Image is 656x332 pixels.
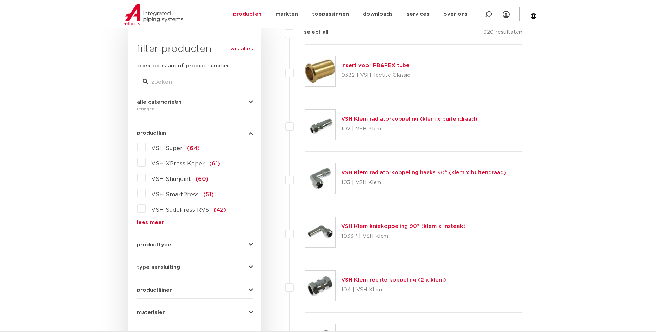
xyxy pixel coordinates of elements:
[137,100,181,105] span: alle categorieën
[305,163,335,194] img: Thumbnail for VSH Klem radiatorkoppeling haaks 90° (klem x buitendraad)
[203,192,214,197] span: (51)
[137,242,253,248] button: producttype
[151,207,209,213] span: VSH SudoPress RVS
[196,176,208,182] span: (60)
[137,105,253,113] div: fittingen
[137,265,180,270] span: type aansluiting
[341,277,446,283] a: VSH Klem rechte koppeling (2 x klem)
[137,287,173,293] span: productlijnen
[137,100,253,105] button: alle categorieën
[341,231,466,242] p: 103SP | VSH Klem
[137,265,253,270] button: type aansluiting
[341,224,466,229] a: VSH Klem kniekoppeling 90° (klem x insteek)
[137,310,166,315] span: materialen
[187,145,200,151] span: (64)
[341,116,477,122] a: VSH Klem radiatorkoppeling (klem x buitendraad)
[137,242,171,248] span: producttype
[341,177,506,188] p: 103 | VSH Klem
[230,45,253,53] a: wis alles
[137,130,166,136] span: productlijn
[151,145,183,151] span: VSH Super
[137,310,253,315] button: materialen
[151,176,191,182] span: VSH Shurjoint
[137,287,253,293] button: productlijnen
[341,63,410,68] a: Insert voor PB&PEX tube
[305,271,335,301] img: Thumbnail for VSH Klem rechte koppeling (2 x klem)
[151,161,205,167] span: VSH XPress Koper
[209,161,220,167] span: (61)
[137,62,229,70] label: zoek op naam of productnummer
[137,130,253,136] button: productlijn
[341,284,446,296] p: 104 | VSH Klem
[214,207,226,213] span: (42)
[483,28,522,39] p: 920 resultaten
[305,217,335,247] img: Thumbnail for VSH Klem kniekoppeling 90° (klem x insteek)
[341,70,410,81] p: 0382 | VSH Tectite Classic
[137,42,253,56] h3: filter producten
[137,220,253,225] a: lees meer
[293,28,329,36] label: select all
[137,76,253,88] input: zoeken
[305,110,335,140] img: Thumbnail for VSH Klem radiatorkoppeling (klem x buitendraad)
[151,192,199,197] span: VSH SmartPress
[341,170,506,175] a: VSH Klem radiatorkoppeling haaks 90° (klem x buitendraad)
[305,56,335,86] img: Thumbnail for Insert voor PB&PEX tube
[341,123,477,135] p: 102 | VSH Klem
